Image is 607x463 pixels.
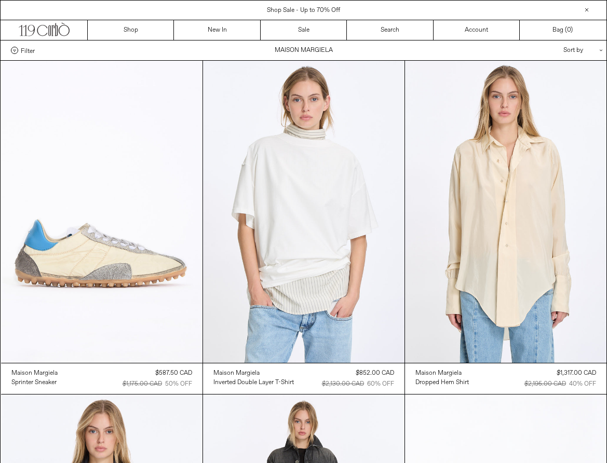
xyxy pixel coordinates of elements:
img: Maison Margiela Dropped Hem Shirt [405,61,606,363]
div: Maison Margiela [11,369,58,378]
div: $2,130.00 CAD [322,379,364,389]
a: Dropped Hem Shirt [415,378,469,387]
div: $852.00 CAD [356,369,394,378]
span: Filter [21,47,35,54]
div: Sprinter Sneaker [11,378,57,387]
div: Sort by [503,40,596,60]
a: Search [347,20,433,40]
a: Maison Margiela [213,369,294,378]
a: Shop Sale - Up to 70% Off [267,6,340,15]
a: Sprinter Sneaker [11,378,58,387]
img: Maison Margiela Sprinters Sneaker [1,61,203,363]
a: New In [174,20,260,40]
a: Sale [261,20,347,40]
a: Shop [88,20,174,40]
div: $1,175.00 CAD [123,379,162,389]
img: Maison Margiela Inverted Double Layer T-Shirt [203,61,404,363]
a: Bag () [520,20,606,40]
div: 60% OFF [367,379,394,389]
div: Maison Margiela [213,369,260,378]
a: Account [434,20,520,40]
div: 40% OFF [569,379,596,389]
div: $587.50 CAD [155,369,192,378]
div: Maison Margiela [415,369,462,378]
a: Maison Margiela [415,369,469,378]
a: Maison Margiela [11,369,58,378]
span: ) [567,25,573,35]
span: 0 [567,26,571,34]
div: 50% OFF [165,379,192,389]
div: $2,195.00 CAD [524,379,566,389]
a: Inverted Double Layer T-Shirt [213,378,294,387]
div: $1,317.00 CAD [557,369,596,378]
